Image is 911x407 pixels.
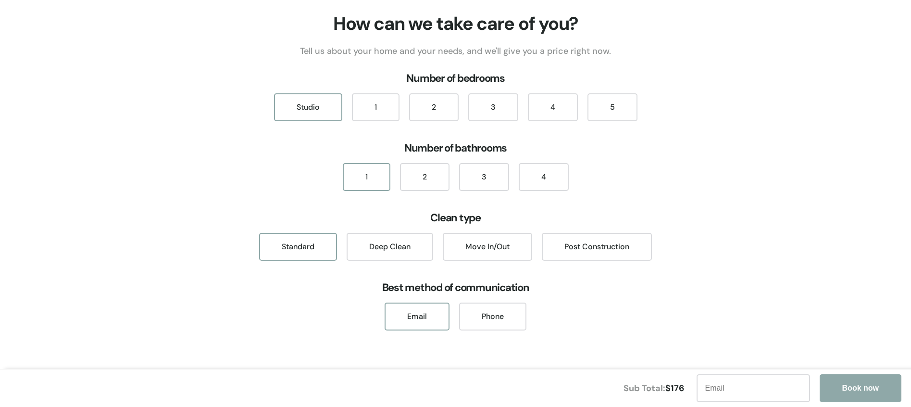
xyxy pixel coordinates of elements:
div: 4 [519,163,569,191]
div: Standard [259,233,337,261]
div: Sub Total: [624,382,692,394]
span: $ 176 [665,382,684,394]
input: Email [697,374,810,402]
div: 3 [468,93,518,121]
div: Email [385,303,449,331]
div: Move In/Out [443,233,532,261]
div: Deep Clean [347,233,433,261]
div: Studio [274,93,342,121]
div: 2 [409,93,459,121]
div: 1 [352,93,399,121]
div: 5 [587,93,637,121]
div: 1 [343,163,390,191]
div: Post Construction [542,233,652,261]
div: 2 [400,163,449,191]
div: 3 [459,163,509,191]
div: 4 [528,93,578,121]
div: Phone [459,303,526,331]
button: Book now [820,374,901,402]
